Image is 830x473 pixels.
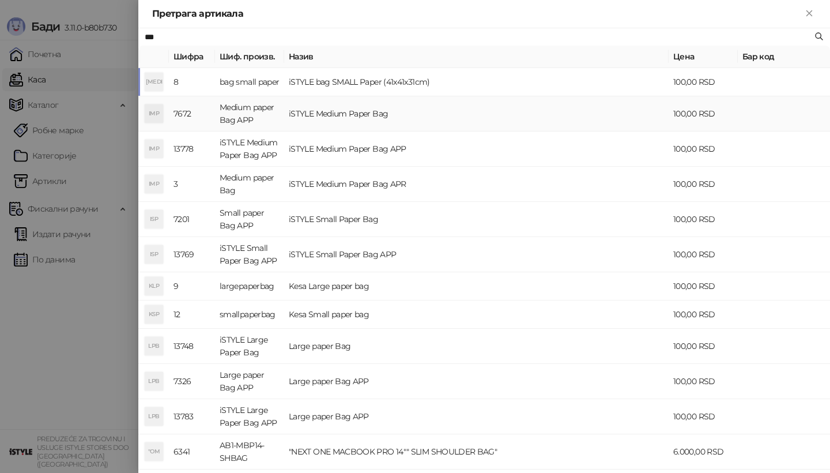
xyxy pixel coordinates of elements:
[169,202,215,237] td: 7201
[669,399,738,434] td: 100,00 RSD
[669,202,738,237] td: 100,00 RSD
[669,96,738,132] td: 100,00 RSD
[215,399,284,434] td: iSTYLE Large Paper Bag APP
[169,329,215,364] td: 13748
[145,442,163,461] div: "OM
[284,96,669,132] td: iSTYLE Medium Paper Bag
[669,132,738,167] td: 100,00 RSD
[669,68,738,96] td: 100,00 RSD
[145,407,163,426] div: LPB
[215,364,284,399] td: Large paper Bag APP
[284,434,669,470] td: "NEXT ONE MACBOOK PRO 14"" SLIM SHOULDER BAG"
[284,132,669,167] td: iSTYLE Medium Paper Bag APP
[669,46,738,68] th: Цена
[145,372,163,391] div: LPB
[284,202,669,237] td: iSTYLE Small Paper Bag
[145,210,163,228] div: ISP
[169,96,215,132] td: 7672
[169,399,215,434] td: 13783
[145,73,163,91] div: [MEDICAL_DATA]
[738,46,830,68] th: Бар код
[669,434,738,470] td: 6.000,00 RSD
[145,140,163,158] div: IMP
[215,68,284,96] td: bag small paper
[169,167,215,202] td: 3
[284,301,669,329] td: Kesa Small paper bag
[169,301,215,329] td: 12
[215,46,284,68] th: Шиф. произв.
[215,301,284,329] td: smallpaperbag
[284,272,669,301] td: Kesa Large paper bag
[284,329,669,364] td: Large paper Bag
[152,7,802,21] div: Претрага артикала
[145,305,163,324] div: KSP
[169,46,215,68] th: Шифра
[169,434,215,470] td: 6341
[284,46,669,68] th: Назив
[169,272,215,301] td: 9
[284,364,669,399] td: Large paper Bag APP
[145,104,163,123] div: IMP
[669,167,738,202] td: 100,00 RSD
[284,167,669,202] td: iSTYLE Medium Paper Bag APR
[215,272,284,301] td: largepaperbag
[215,202,284,237] td: Small paper Bag APP
[215,167,284,202] td: Medium paper Bag
[215,434,284,470] td: AB1-MBP14-SHBAG
[145,277,163,295] div: KLP
[215,329,284,364] td: iSTYLE Large Paper Bag
[169,132,215,167] td: 13778
[284,399,669,434] td: Large paper Bag APP
[669,301,738,329] td: 100,00 RSD
[284,237,669,272] td: iSTYLE Small Paper Bag APP
[669,272,738,301] td: 100,00 RSD
[169,237,215,272] td: 13769
[215,96,284,132] td: Medium paper Bag APP
[145,245,163,264] div: ISP
[145,337,163,355] div: LPB
[669,329,738,364] td: 100,00 RSD
[669,237,738,272] td: 100,00 RSD
[169,364,215,399] td: 7326
[215,132,284,167] td: iSTYLE Medium Paper Bag APP
[669,364,738,399] td: 100,00 RSD
[284,68,669,96] td: iSTYLE bag SMALL Paper (41x41x31cm)
[145,175,163,193] div: IMP
[169,68,215,96] td: 8
[215,237,284,272] td: iSTYLE Small Paper Bag APP
[802,7,816,21] button: Close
